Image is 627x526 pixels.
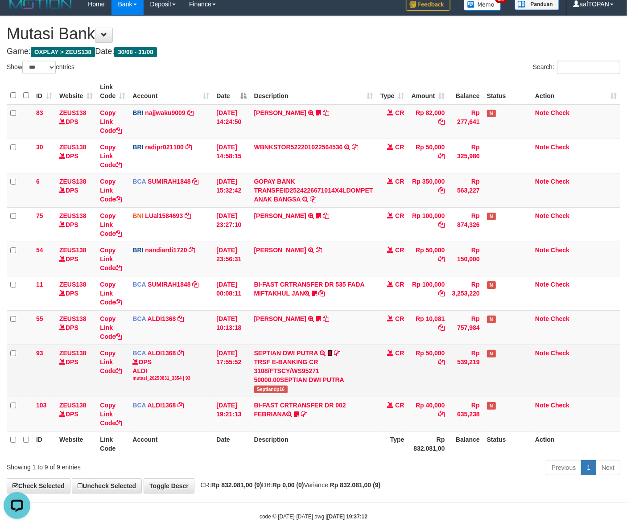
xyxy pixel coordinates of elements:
[408,207,448,242] td: Rp 100,000
[148,402,176,409] a: ALDI1368
[408,139,448,173] td: Rp 50,000
[487,316,496,323] span: Has Note
[96,431,129,456] th: Link Code
[254,212,306,219] a: [PERSON_NAME]
[535,144,549,151] a: Note
[448,173,483,207] td: Rp 563,227
[408,79,448,104] th: Amount: activate to sort column ascending
[251,431,377,456] th: Description
[148,178,190,185] a: SUMIRAH1848
[535,178,549,185] a: Note
[100,212,122,237] a: Copy Link Code
[132,144,143,151] span: BRI
[56,139,96,173] td: DPS
[448,242,483,276] td: Rp 150,000
[129,431,213,456] th: Account
[36,402,46,409] span: 103
[533,61,620,74] label: Search:
[59,247,87,254] a: ZEUS138
[535,349,549,357] a: Note
[301,411,307,418] a: Copy BI-FAST CRTRANSFER DR 002 FEBRIANA to clipboard
[254,315,306,322] a: [PERSON_NAME]
[148,315,176,322] a: ALDI1368
[551,247,569,254] a: Check
[438,118,445,125] a: Copy Rp 82,000 to clipboard
[352,144,358,151] a: Copy WBNKSTOR522201022564536 to clipboard
[56,173,96,207] td: DPS
[213,397,250,431] td: [DATE] 19:21:13
[36,109,43,116] span: 83
[129,79,213,104] th: Account: activate to sort column ascending
[22,61,56,74] select: Showentries
[323,315,329,322] a: Copy FERLANDA EFRILIDIT to clipboard
[100,315,122,340] a: Copy Link Code
[213,431,250,456] th: Date
[254,386,288,393] span: Septiandp16
[483,431,532,456] th: Status
[448,276,483,310] td: Rp 3,253,220
[213,276,250,310] td: [DATE] 00:08:11
[483,79,532,104] th: Status
[395,178,404,185] span: CR
[114,47,157,57] span: 30/08 - 31/08
[36,212,43,219] span: 75
[145,109,185,116] a: najjwaku9009
[448,310,483,345] td: Rp 757,984
[145,212,183,219] a: LUal1584693
[448,431,483,456] th: Balance
[438,221,445,228] a: Copy Rp 100,000 to clipboard
[33,79,56,104] th: ID: activate to sort column ascending
[132,178,146,185] span: BCA
[551,109,569,116] a: Check
[100,281,122,306] a: Copy Link Code
[132,109,143,116] span: BRI
[213,79,250,104] th: Date: activate to sort column descending
[36,315,43,322] span: 55
[251,276,377,310] td: BI-FAST CRTRANSFER DR 535 FADA MIFTAKHUL JAN
[310,196,316,203] a: Copy GOPAY BANK TRANSFEID2524226671014X4LDOMPET ANAK BANGSA to clipboard
[36,349,43,357] span: 93
[132,247,143,254] span: BRI
[327,514,367,520] strong: [DATE] 19:37:12
[448,397,483,431] td: Rp 635,238
[377,79,408,104] th: Type: activate to sort column ascending
[535,315,549,322] a: Note
[251,397,377,431] td: BI-FAST CRTRANSFER DR 002 FEBRIANA
[448,139,483,173] td: Rp 325,986
[395,144,404,151] span: CR
[213,242,250,276] td: [DATE] 23:56:31
[196,481,381,489] span: CR: DB: Variance:
[132,315,146,322] span: BCA
[323,109,329,116] a: Copy TARI PRATIWI to clipboard
[211,481,262,489] strong: Rp 832.081,00 (9)
[59,212,87,219] a: ZEUS138
[551,402,569,409] a: Check
[59,178,87,185] a: ZEUS138
[177,315,184,322] a: Copy ALDI1368 to clipboard
[408,345,448,397] td: Rp 50,000
[148,281,190,288] a: SUMIRAH1848
[395,281,404,288] span: CR
[145,247,187,254] a: nandiardi1720
[408,310,448,345] td: Rp 10,081
[56,431,96,456] th: Website
[319,290,325,297] a: Copy BI-FAST CRTRANSFER DR 535 FADA MIFTAKHUL JAN to clipboard
[551,144,569,151] a: Check
[72,478,142,493] a: Uncheck Selected
[535,402,549,409] a: Note
[56,79,96,104] th: Website: activate to sort column ascending
[581,460,596,475] a: 1
[189,247,195,254] a: Copy nandiardi1720 to clipboard
[448,79,483,104] th: Balance
[532,79,620,104] th: Action: activate to sort column ascending
[36,144,43,151] span: 30
[438,290,445,297] a: Copy Rp 100,000 to clipboard
[596,460,620,475] a: Next
[59,315,87,322] a: ZEUS138
[59,144,87,151] a: ZEUS138
[59,109,87,116] a: ZEUS138
[185,212,191,219] a: Copy LUal1584693 to clipboard
[132,212,143,219] span: BNI
[551,349,569,357] a: Check
[535,281,549,288] a: Note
